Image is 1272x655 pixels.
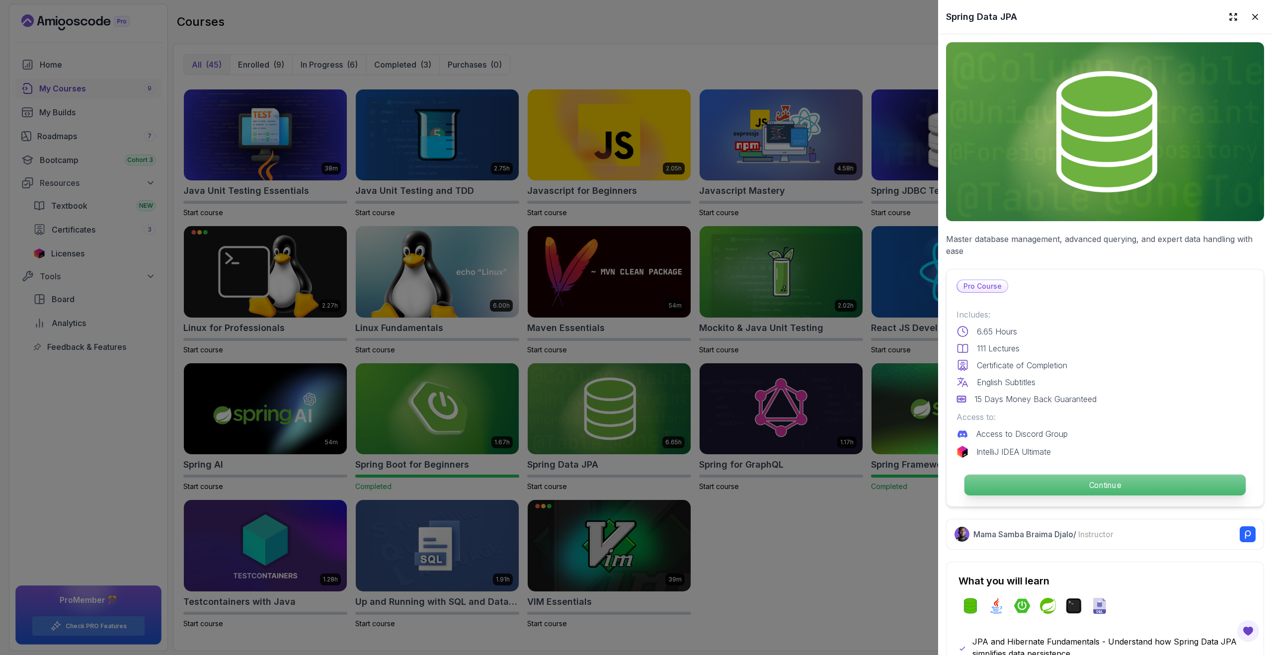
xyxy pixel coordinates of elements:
[1236,619,1260,643] button: Open Feedback Button
[956,446,968,458] img: jetbrains logo
[973,528,1113,540] p: Mama Samba Braima Djalo /
[976,428,1068,440] p: Access to Discord Group
[962,598,978,614] img: spring-data-jpa logo
[976,446,1051,458] p: IntelliJ IDEA Ultimate
[977,376,1035,388] p: English Subtitles
[1014,598,1030,614] img: spring-boot logo
[946,233,1264,257] p: Master database management, advanced querying, and expert data handling with ease
[988,598,1004,614] img: java logo
[1092,598,1108,614] img: sql logo
[977,326,1017,337] p: 6.65 Hours
[964,475,1246,495] p: Continue
[974,393,1097,405] p: 15 Days Money Back Guaranteed
[1078,529,1113,539] span: Instructor
[957,280,1008,292] p: Pro Course
[958,574,1252,588] h2: What you will learn
[956,309,1254,321] p: Includes:
[977,342,1020,354] p: 111 Lectures
[954,527,969,542] img: Nelson Djalo
[1040,598,1056,614] img: spring logo
[977,359,1067,371] p: Certificate of Completion
[946,42,1264,221] img: spring-data-jpa_thumbnail
[964,474,1246,496] button: Continue
[1066,598,1082,614] img: terminal logo
[956,411,1254,423] p: Access to:
[946,10,1017,24] h2: Spring Data JPA
[1224,8,1242,26] button: Expand drawer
